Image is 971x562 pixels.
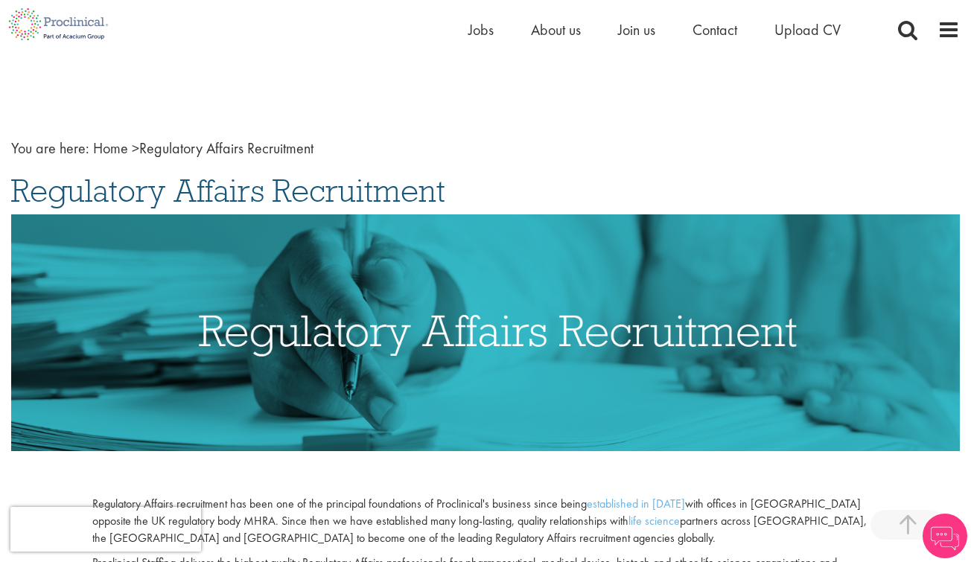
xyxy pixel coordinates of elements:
[628,513,680,529] a: life science
[693,20,737,39] a: Contact
[531,20,581,39] a: About us
[11,138,89,158] span: You are here:
[11,214,960,452] img: Regulatory Affairs Recruitment
[923,514,967,558] img: Chatbot
[468,20,494,39] a: Jobs
[618,20,655,39] a: Join us
[587,496,685,511] a: established in [DATE]
[774,20,841,39] a: Upload CV
[10,507,201,552] iframe: reCAPTCHA
[11,170,445,211] span: Regulatory Affairs Recruitment
[132,138,139,158] span: >
[93,138,313,158] span: Regulatory Affairs Recruitment
[92,496,879,547] p: Regulatory Affairs recruitment has been one of the principal foundations of Proclinical's busines...
[93,138,128,158] a: breadcrumb link to Home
